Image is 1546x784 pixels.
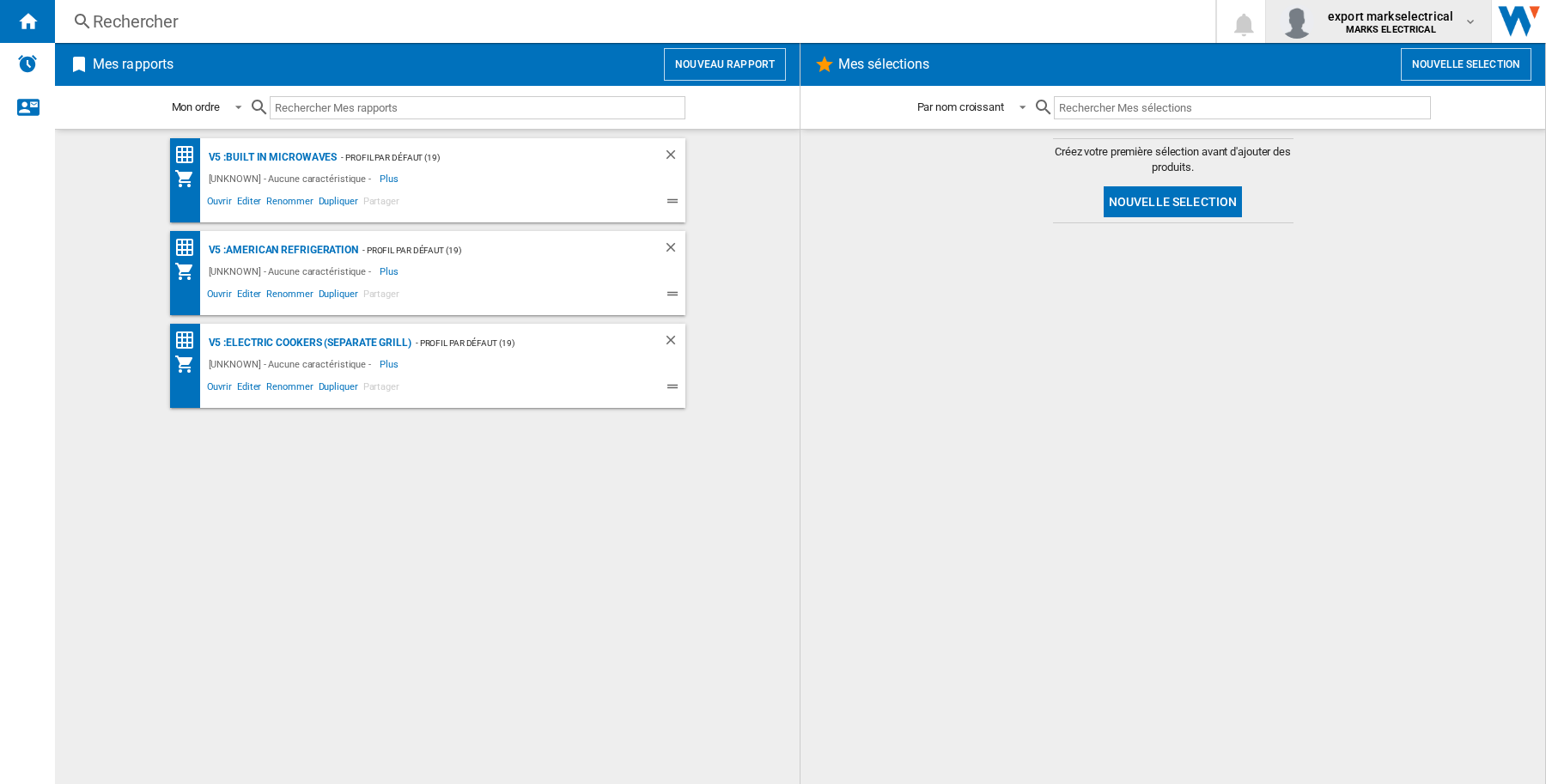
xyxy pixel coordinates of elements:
div: Mon assortiment [174,354,204,374]
div: [UNKNOWN] - Aucune caractéristique - [204,168,380,189]
span: Partager [361,379,402,399]
h2: Mes sélections [835,48,933,81]
b: MARKS ELECTRICAL [1346,24,1436,35]
span: Renommer [264,379,315,399]
span: Dupliquer [316,193,361,214]
div: [UNKNOWN] - Aucune caractéristique - [204,261,380,282]
div: Mon assortiment [174,261,204,282]
button: Nouvelle selection [1104,186,1243,217]
div: V5 :Electric Cookers (Separate Grill) [204,332,411,354]
div: - Profil par défaut (19) [411,332,629,354]
div: Matrice des prix [174,330,204,351]
span: Editer [234,379,264,399]
span: Plus [380,261,401,282]
div: V5 :American Refrigeration [204,240,358,261]
div: Mon assortiment [174,168,204,189]
div: Supprimer [663,240,685,261]
span: Renommer [264,286,315,307]
span: export markselectrical [1328,8,1453,25]
div: - Profil par défaut (19) [358,240,629,261]
div: Supprimer [663,147,685,168]
span: Ouvrir [204,286,234,307]
div: [UNKNOWN] - Aucune caractéristique - [204,354,380,374]
span: Renommer [264,193,315,214]
button: Nouvelle selection [1401,48,1531,81]
span: Créez votre première sélection avant d'ajouter des produits. [1053,144,1293,175]
div: Par nom croissant [917,100,1004,113]
span: Dupliquer [316,379,361,399]
span: Partager [361,193,402,214]
img: profile.jpg [1280,4,1314,39]
div: V5 :Built In Microwaves [204,147,338,168]
h2: Mes rapports [89,48,177,81]
input: Rechercher Mes sélections [1054,96,1431,119]
span: Dupliquer [316,286,361,307]
div: Matrice des prix [174,144,204,166]
input: Rechercher Mes rapports [270,96,685,119]
span: Plus [380,168,401,189]
div: Supprimer [663,332,685,354]
div: Matrice des prix [174,237,204,258]
div: Rechercher [93,9,1171,33]
div: Mon ordre [172,100,220,113]
span: Partager [361,286,402,307]
span: Plus [380,354,401,374]
span: Ouvrir [204,379,234,399]
span: Editer [234,286,264,307]
img: alerts-logo.svg [17,53,38,74]
span: Ouvrir [204,193,234,214]
span: Editer [234,193,264,214]
div: - Profil par défaut (19) [337,147,628,168]
button: Nouveau rapport [664,48,786,81]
